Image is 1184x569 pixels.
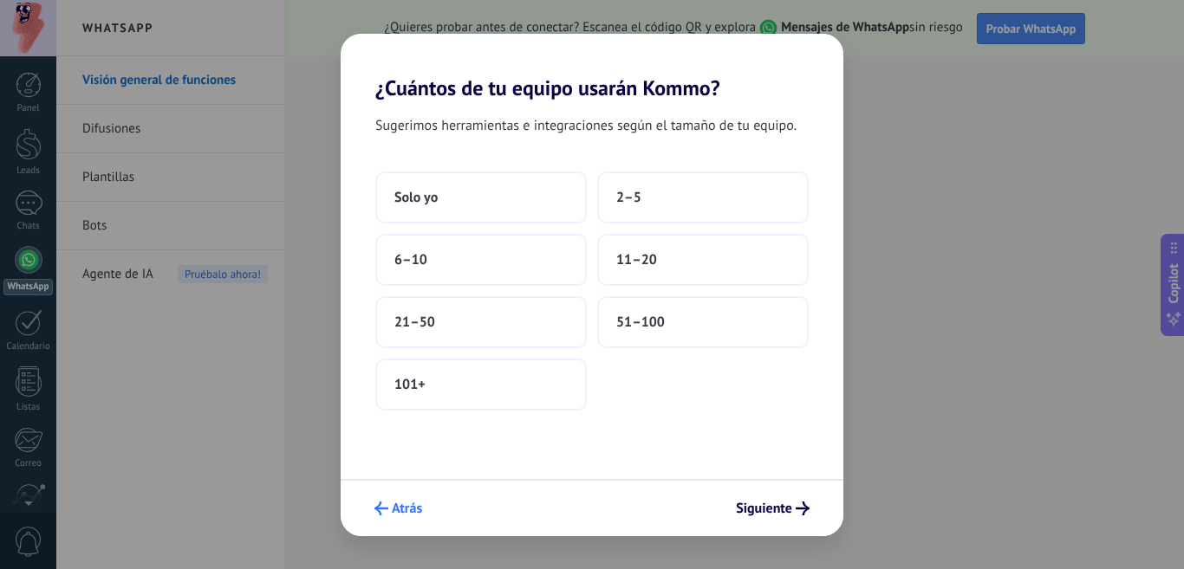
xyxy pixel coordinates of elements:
[394,314,435,331] span: 21–50
[597,234,809,286] button: 11–20
[736,502,792,514] span: Siguiente
[616,189,641,206] span: 2–5
[728,494,817,523] button: Siguiente
[375,296,587,348] button: 21–50
[394,189,438,206] span: Solo yo
[367,494,430,523] button: Atrás
[375,234,587,286] button: 6–10
[597,171,809,223] button: 2–5
[375,171,587,223] button: Solo yo
[375,359,587,411] button: 101+
[394,251,427,268] span: 6–10
[375,114,797,137] span: Sugerimos herramientas e integraciones según el tamaño de tu equipo.
[341,34,843,100] h2: ¿Cuántos de tu equipo usarán Kommo?
[616,251,657,268] span: 11–20
[392,502,422,514] span: Atrás
[394,376,426,393] span: 101+
[597,296,809,348] button: 51–100
[616,314,665,331] span: 51–100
